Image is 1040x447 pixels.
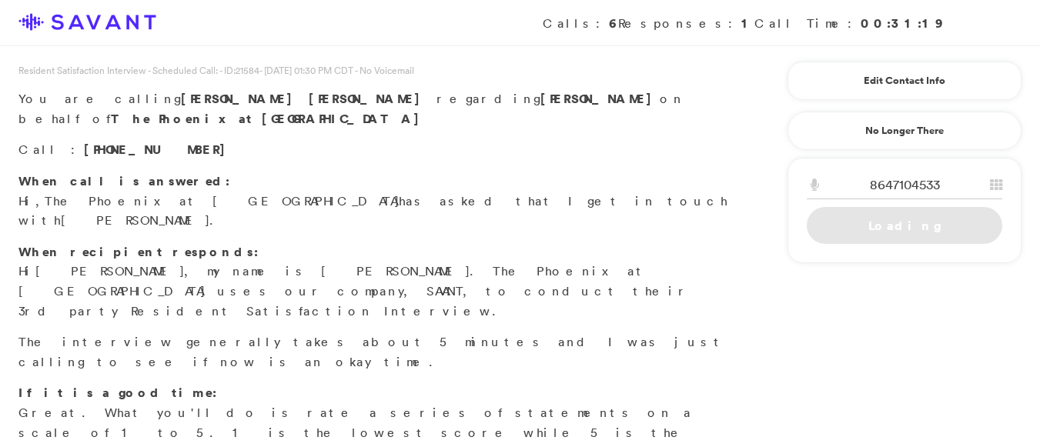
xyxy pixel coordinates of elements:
a: Loading [807,207,1002,244]
strong: The Phoenix at [GEOGRAPHIC_DATA] [111,110,427,127]
strong: 00:31:19 [861,15,945,32]
strong: If it is a good time: [18,384,217,401]
strong: When recipient responds: [18,243,259,260]
span: [PERSON_NAME] [35,263,184,279]
strong: 1 [741,15,754,32]
strong: When call is answered: [18,172,230,189]
p: The interview generally takes about 5 minutes and I was just calling to see if now is an okay time. [18,332,729,372]
span: [PERSON_NAME] [309,90,428,107]
p: Call : [18,140,729,160]
span: [PHONE_NUMBER] [84,141,233,158]
span: Resident Satisfaction Interview - Scheduled Call: - ID: - [DATE] 01:30 PM CDT - No Voicemail [18,64,414,77]
p: Hi, has asked that I get in touch with . [18,172,729,231]
strong: [PERSON_NAME] [540,90,660,107]
span: The Phoenix at [GEOGRAPHIC_DATA] [45,193,399,208]
span: [PERSON_NAME] [181,90,300,107]
span: [PERSON_NAME] [61,212,209,228]
strong: 6 [609,15,618,32]
p: Hi , my name is [PERSON_NAME]. The Phoenix at [GEOGRAPHIC_DATA] uses our company, SAVANT, to cond... [18,242,729,321]
p: You are calling regarding on behalf of [18,89,729,128]
a: Edit Contact Info [807,68,1002,93]
a: No Longer There [788,112,1022,150]
span: 21584 [236,64,259,77]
